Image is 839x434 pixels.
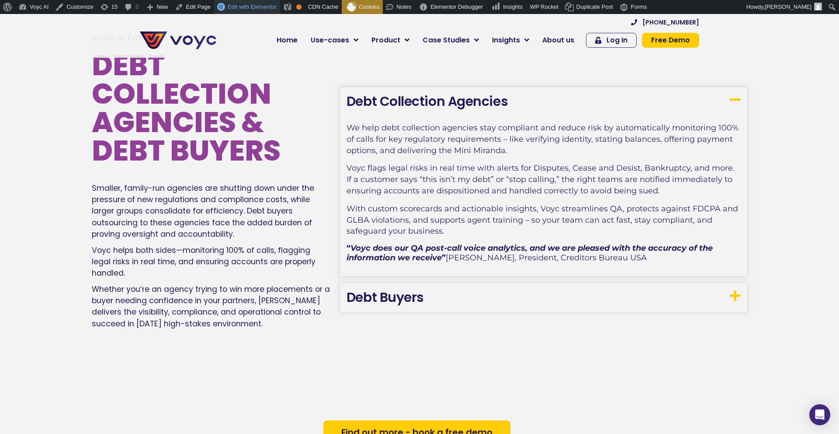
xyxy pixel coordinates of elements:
span: [PERSON_NAME], President, Creditors Bureau USA [446,253,647,262]
div: Debt Collection Agencies [340,116,747,276]
span: Voyc flags legal risks in real time with alerts for Disputes, Cease and Desist, Bankruptcy, and m... [347,163,737,196]
a: Log In [586,33,637,48]
span: [PERSON_NAME] [765,3,811,10]
span: Use-cases [311,35,349,45]
span: Free Demo [651,37,690,44]
a: Debt Buyers [347,288,424,307]
span: Product [371,35,400,45]
span: With custom scorecards and actionable insights, Voyc streamlines QA, protects against FDCPA and G... [347,204,740,236]
i: Voyc does our QA post-call voice analytics, and we are pleased with the accuracy of the informati... [347,243,713,262]
span: We help debt collection agencies stay compliant and reduce risk by automatically monitoring 100% ... [347,123,741,155]
span: Edit with Elementor [228,3,277,10]
span: [PHONE_NUMBER] [642,19,699,25]
span: Case Studies [423,35,470,45]
a: Product [365,31,416,49]
a: About us [536,31,581,49]
a: Home [270,31,304,49]
a: [PHONE_NUMBER] [631,19,699,25]
h3: Debt Buyers [340,283,747,312]
a: Use-cases [304,31,365,49]
span: Home [277,35,298,45]
img: voyc-full-logo [140,31,216,49]
span: Whether you’re an agency trying to win more placements or a buyer needing confidence in your part... [92,284,330,329]
a: Debt Collection Agencies [347,92,508,111]
h2: Debt Collection Agencies & debt buyers [92,51,331,165]
a: Insights [485,31,536,49]
span: Log In [607,37,628,44]
h3: Debt Collection Agencies [340,87,747,116]
span: About us [542,35,574,45]
span: Smaller, family-run agencies are shutting down under the pressure of new regulations and complian... [92,183,314,240]
a: Free Demo [642,33,699,48]
strong: “ ” [347,243,713,262]
span: Insights [503,3,523,10]
div: OK [296,4,302,10]
div: Open Intercom Messenger [809,404,830,425]
a: Case Studies [416,31,485,49]
span: Insights [492,35,520,45]
span: Voyc helps both sides—monitoring 100% of calls, flagging legal risks in real time, and ensuring a... [92,245,315,279]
